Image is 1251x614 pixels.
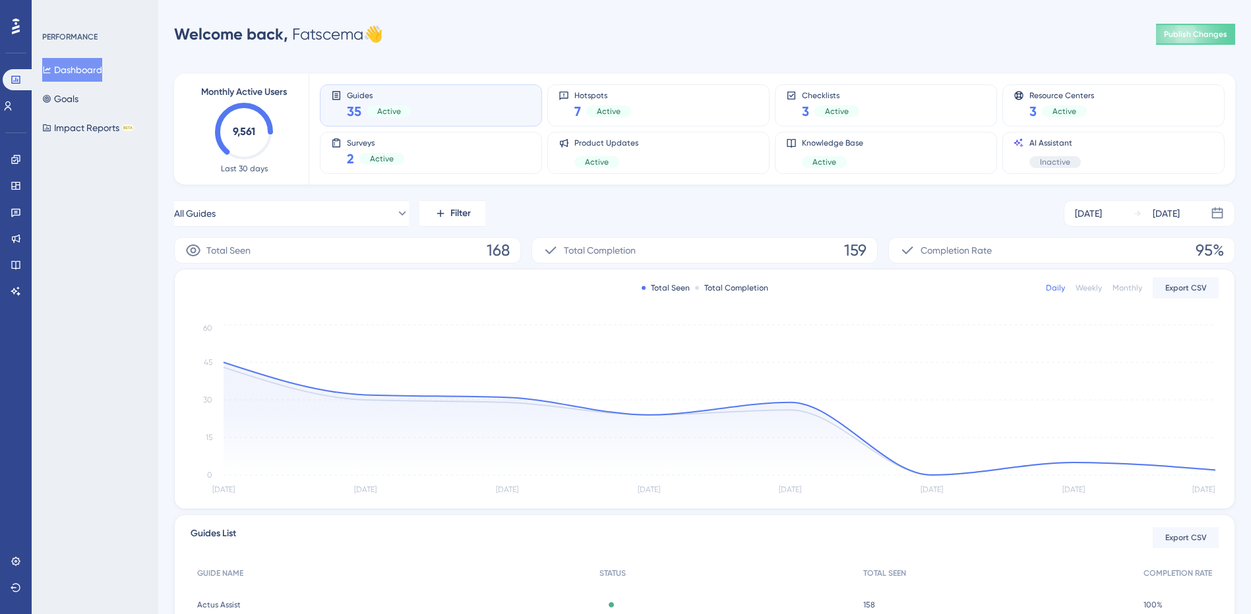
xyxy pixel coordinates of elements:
[597,106,621,117] span: Active
[42,116,134,140] button: Impact ReportsBETA
[574,138,638,148] span: Product Updates
[1144,568,1212,578] span: COMPLETION RATE
[1165,283,1207,293] span: Export CSV
[642,283,690,293] div: Total Seen
[221,163,268,174] span: Last 30 days
[844,240,867,261] span: 159
[863,600,875,610] span: 158
[1144,600,1163,610] span: 100%
[1196,240,1224,261] span: 95%
[802,102,809,121] span: 3
[1029,138,1081,148] span: AI Assistant
[174,200,409,227] button: All Guides
[347,150,354,168] span: 2
[450,206,471,221] span: Filter
[599,568,626,578] span: STATUS
[1156,24,1235,45] button: Publish Changes
[574,90,631,99] span: Hotspots
[370,153,394,164] span: Active
[42,58,102,82] button: Dashboard
[122,125,134,131] div: BETA
[1113,283,1142,293] div: Monthly
[1153,206,1180,221] div: [DATE]
[201,84,287,100] span: Monthly Active Users
[1076,283,1102,293] div: Weekly
[354,485,377,494] tspan: [DATE]
[585,157,609,167] span: Active
[779,485,801,494] tspan: [DATE]
[203,323,212,333] tspan: 60
[802,90,859,99] span: Checklists
[1192,485,1215,494] tspan: [DATE]
[825,106,849,117] span: Active
[802,138,863,148] span: Knowledge Base
[921,485,943,494] tspan: [DATE]
[204,358,212,367] tspan: 45
[1062,485,1085,494] tspan: [DATE]
[1153,527,1219,548] button: Export CSV
[695,283,768,293] div: Total Completion
[863,568,906,578] span: TOTAL SEEN
[1029,102,1037,121] span: 3
[174,24,383,45] div: Fatscema 👋
[496,485,518,494] tspan: [DATE]
[347,90,412,99] span: Guides
[1165,532,1207,543] span: Export CSV
[174,206,216,221] span: All Guides
[1040,157,1070,167] span: Inactive
[197,568,243,578] span: GUIDE NAME
[203,395,212,405] tspan: 30
[207,470,212,480] tspan: 0
[212,485,235,494] tspan: [DATE]
[206,433,212,442] tspan: 15
[812,157,836,167] span: Active
[233,125,255,138] text: 9,561
[921,242,992,258] span: Completion Rate
[574,102,581,121] span: 7
[197,600,241,610] span: Actus Assist
[487,240,510,261] span: 168
[377,106,401,117] span: Active
[206,242,251,258] span: Total Seen
[419,200,485,227] button: Filter
[1046,283,1065,293] div: Daily
[1075,206,1102,221] div: [DATE]
[191,526,236,549] span: Guides List
[42,87,78,111] button: Goals
[42,32,98,42] div: PERFORMANCE
[174,24,288,43] span: Welcome back,
[638,485,660,494] tspan: [DATE]
[347,138,404,147] span: Surveys
[1164,29,1227,40] span: Publish Changes
[1053,106,1076,117] span: Active
[347,102,361,121] span: 35
[1153,277,1219,298] button: Export CSV
[564,242,636,258] span: Total Completion
[1029,90,1094,99] span: Resource Centers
